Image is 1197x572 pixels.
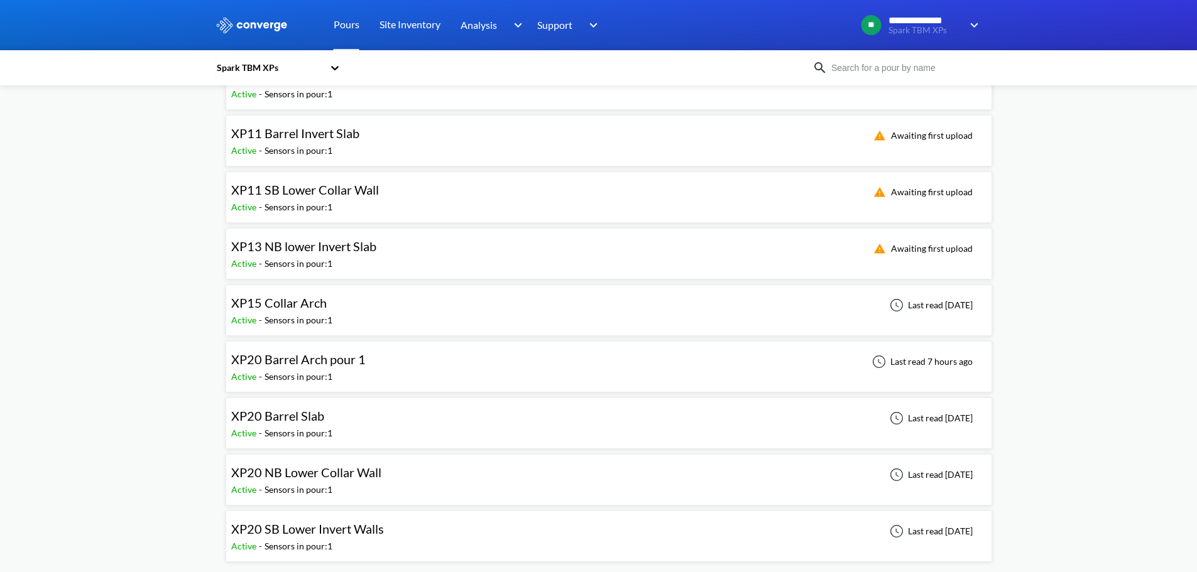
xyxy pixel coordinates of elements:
[231,239,376,254] span: XP13 NB lower Invert Slab
[865,354,976,369] div: Last read 7 hours ago
[259,371,265,382] span: -
[812,60,828,75] img: icon-search.svg
[231,202,259,212] span: Active
[828,61,980,75] input: Search for a pour by name
[231,408,324,423] span: XP20 Barrel Slab
[231,352,366,367] span: XP20 Barrel Arch pour 1
[866,241,976,256] div: Awaiting first upload
[259,258,265,269] span: -
[231,89,259,99] span: Active
[265,200,332,214] div: Sensors in pour: 1
[265,87,332,101] div: Sensors in pour: 1
[265,539,332,553] div: Sensors in pour: 1
[226,129,992,140] a: XP11 Barrel Invert SlabActive-Sensors in pour:1Awaiting first upload
[226,355,992,366] a: XP20 Barrel Arch pour 1Active-Sensors in pour:1Last read 7 hours ago
[226,468,992,479] a: XP20 NB Lower Collar WallActive-Sensors in pour:1Last read [DATE]
[265,313,332,327] div: Sensors in pour: 1
[231,126,359,141] span: XP11 Barrel Invert Slab
[265,144,332,158] div: Sensors in pour: 1
[259,202,265,212] span: -
[259,145,265,156] span: -
[537,17,572,33] span: Support
[231,465,381,480] span: XP20 NB Lower Collar Wall
[888,26,962,35] span: Spark TBM XPs
[866,128,976,143] div: Awaiting first upload
[226,412,992,423] a: XP20 Barrel SlabActive-Sensors in pour:1Last read [DATE]
[265,257,332,271] div: Sensors in pour: 1
[231,541,259,551] span: Active
[259,484,265,495] span: -
[231,295,327,310] span: XP15 Collar Arch
[461,17,497,33] span: Analysis
[226,242,992,253] a: XP13 NB lower Invert SlabActive-Sensors in pour:1Awaiting first upload
[226,186,992,197] a: XP11 SB Lower Collar WallActive-Sensors in pour:1Awaiting first upload
[231,315,259,325] span: Active
[231,484,259,495] span: Active
[265,370,332,384] div: Sensors in pour: 1
[259,541,265,551] span: -
[226,525,992,536] a: XP20 SB Lower Invert WallsActive-Sensors in pour:1Last read [DATE]
[216,61,324,75] div: Spark TBM XPs
[505,18,525,33] img: downArrow.svg
[231,371,259,382] span: Active
[231,258,259,269] span: Active
[265,483,332,497] div: Sensors in pour: 1
[581,18,601,33] img: downArrow.svg
[231,521,384,536] span: XP20 SB Lower Invert Walls
[883,298,976,313] div: Last read [DATE]
[883,411,976,426] div: Last read [DATE]
[231,182,379,197] span: XP11 SB Lower Collar Wall
[216,17,288,33] img: logo_ewhite.svg
[265,426,332,440] div: Sensors in pour: 1
[231,428,259,438] span: Active
[231,145,259,156] span: Active
[883,467,976,482] div: Last read [DATE]
[866,185,976,200] div: Awaiting first upload
[259,428,265,438] span: -
[226,299,992,310] a: XP15 Collar ArchActive-Sensors in pour:1Last read [DATE]
[883,524,976,539] div: Last read [DATE]
[962,18,982,33] img: downArrow.svg
[259,89,265,99] span: -
[259,315,265,325] span: -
